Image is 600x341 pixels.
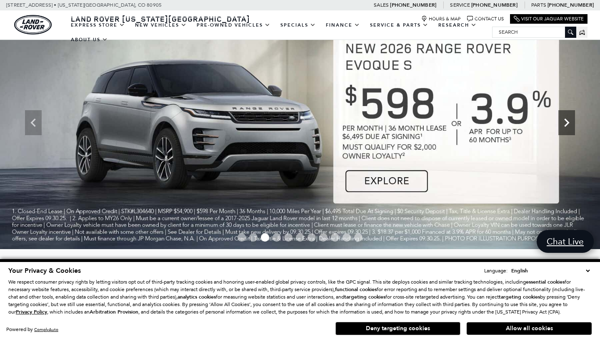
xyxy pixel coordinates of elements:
a: [STREET_ADDRESS] • [US_STATE][GEOGRAPHIC_DATA], CO 80905 [6,2,162,8]
span: Go to slide 7 [307,233,316,242]
strong: essential cookies [526,279,565,285]
select: Language Select [509,267,592,275]
span: Go to slide 6 [296,233,304,242]
a: Contact Us [467,16,504,22]
a: Finance [321,18,365,32]
strong: targeting cookies [499,294,540,300]
strong: functional cookies [335,286,377,293]
a: About Us [66,32,113,47]
img: Land Rover [14,15,52,35]
strong: Arbitration Provision [90,309,138,315]
span: Go to slide 8 [319,233,327,242]
strong: targeting cookies [344,294,385,300]
input: Search [492,27,576,37]
span: Go to slide 11 [354,233,362,242]
span: Land Rover [US_STATE][GEOGRAPHIC_DATA] [71,14,250,24]
span: Go to slide 9 [331,233,339,242]
span: Go to slide 2 [249,233,257,242]
a: land-rover [14,15,52,35]
div: Powered by [6,327,58,332]
a: ComplyAuto [34,327,58,332]
div: Next [558,110,575,135]
span: Your Privacy & Cookies [8,266,81,275]
span: Go to slide 3 [261,233,269,242]
a: Chat Live [537,230,594,253]
div: Previous [25,110,42,135]
a: [PHONE_NUMBER] [471,2,517,8]
a: Privacy Policy [16,309,47,315]
a: Hours & Map [421,16,461,22]
strong: analytics cookies [177,294,216,300]
button: Deny targeting cookies [335,322,460,335]
p: We respect consumer privacy rights by letting visitors opt out of third-party tracking cookies an... [8,278,592,316]
a: Specials [275,18,321,32]
a: Land Rover [US_STATE][GEOGRAPHIC_DATA] [66,14,255,24]
span: Go to slide 1 [237,233,246,242]
a: Service & Parts [365,18,433,32]
a: Pre-Owned Vehicles [192,18,275,32]
a: Research [433,18,482,32]
a: [PHONE_NUMBER] [547,2,594,8]
span: Parts [531,2,546,8]
span: Service [450,2,470,8]
a: EXPRESS STORE [66,18,130,32]
span: Go to slide 5 [284,233,292,242]
span: Go to slide 4 [272,233,281,242]
a: Visit Our Jaguar Website [514,16,584,22]
span: Sales [374,2,389,8]
u: Privacy Policy [16,309,47,315]
span: Chat Live [542,236,588,247]
div: Language: [484,268,507,273]
button: Allow all cookies [467,322,592,335]
nav: Main Navigation [66,18,492,47]
a: [PHONE_NUMBER] [390,2,436,8]
span: Go to slide 10 [342,233,351,242]
a: New Vehicles [130,18,192,32]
